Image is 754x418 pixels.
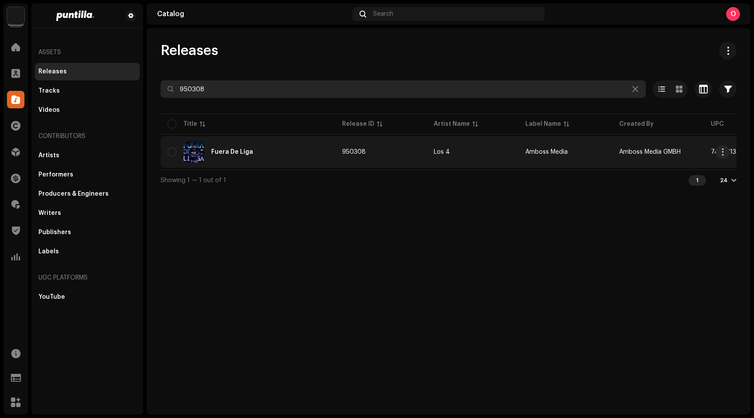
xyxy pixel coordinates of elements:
div: Videos [38,107,60,114]
span: Search [373,10,393,17]
div: Artists [38,152,59,159]
re-m-nav-item: Publishers [35,224,140,241]
div: Artist Name [434,120,470,128]
re-m-nav-item: Artists [35,147,140,164]
span: Showing 1 — 1 out of 1 [161,177,226,183]
div: Tracks [38,87,60,94]
div: 1 [689,175,706,186]
re-a-nav-header: Contributors [35,126,140,147]
div: Producers & Engineers [38,190,109,197]
re-m-nav-item: Performers [35,166,140,183]
div: Title [183,120,197,128]
re-a-nav-header: Assets [35,42,140,63]
span: Releases [161,42,218,59]
div: YouTube [38,294,65,301]
div: Writers [38,210,61,217]
div: 24 [720,177,728,184]
re-m-nav-item: Videos [35,101,140,119]
span: Los 4 [434,149,511,155]
re-m-nav-item: Producers & Engineers [35,185,140,203]
div: Label Name [525,120,561,128]
re-m-nav-item: YouTube [35,288,140,306]
img: 4a0d551e-2cb5-469c-8699-97c1465de0e1 [183,142,204,162]
div: Releases [38,68,67,75]
div: Los 4 [434,149,450,155]
re-m-nav-item: Releases [35,63,140,80]
div: Performers [38,171,73,178]
span: 950308 [342,149,366,155]
img: 2b818475-bbf4-4b98-bec1-5711c409c9dc [38,10,112,21]
div: Fuera De Liga [211,149,253,155]
re-m-nav-item: Tracks [35,82,140,100]
re-a-nav-header: UGC Platforms [35,267,140,288]
span: Amboss Media [525,149,568,155]
div: Labels [38,248,59,255]
div: Publishers [38,229,71,236]
re-m-nav-item: Labels [35,243,140,260]
div: Catalog [157,10,349,17]
div: O [726,7,740,21]
img: a6437e74-8c8e-4f74-a1ce-131745af0155 [7,7,24,24]
div: Release ID [342,120,374,128]
span: Amboss Media GMBH [619,149,681,155]
input: Search [161,80,646,98]
re-m-nav-item: Writers [35,204,140,222]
